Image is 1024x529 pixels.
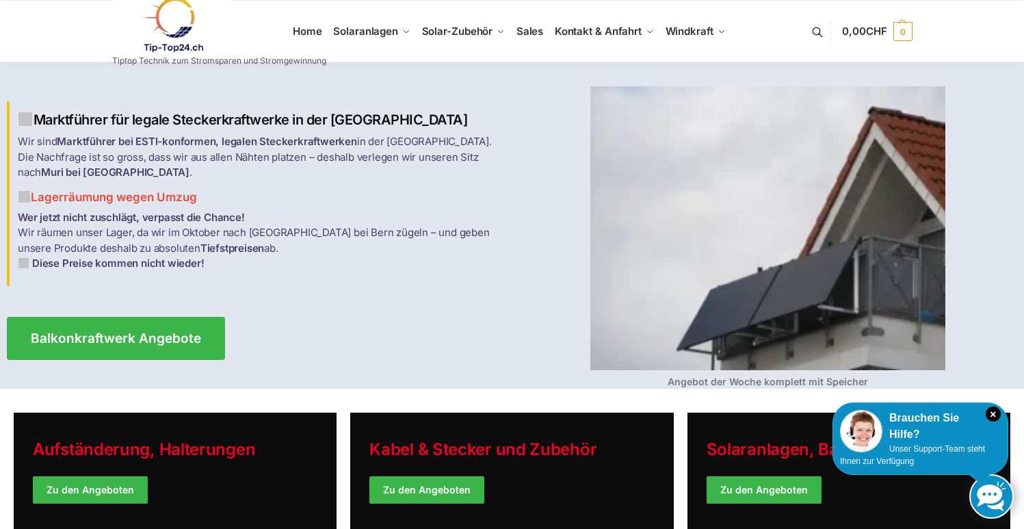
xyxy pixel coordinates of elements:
a: Windkraft [659,1,731,62]
img: Home 1 [18,112,32,126]
h2: Marktführer für legale Steckerkraftwerke in der [GEOGRAPHIC_DATA] [18,112,504,129]
p: Wir sind in der [GEOGRAPHIC_DATA]. Die Nachfrage ist so gross, dass wir aus allen Nähten platzen ... [18,134,504,181]
img: Home 4 [590,86,945,370]
a: Balkonkraftwerk Angebote [7,317,225,360]
span: Solar-Zubehör [422,25,493,38]
img: Home 3 [18,258,29,268]
i: Schließen [986,407,1001,422]
span: Windkraft [666,25,713,38]
span: 0,00 [842,25,887,38]
strong: Diese Preise kommen nicht wieder! [32,257,204,270]
div: Brauchen Sie Hilfe? [840,410,1001,443]
span: CHF [866,25,887,38]
img: Customer service [840,410,882,452]
span: Sales [516,25,544,38]
a: 0,00CHF 0 [842,11,912,52]
span: Balkonkraftwerk Angebote [31,332,201,345]
span: Kontakt & Anfahrt [555,25,642,38]
strong: Angebot der Woche komplett mit Speicher [668,376,868,387]
strong: Wer jetzt nicht zuschlägt, verpasst die Chance! [18,211,245,224]
a: Kontakt & Anfahrt [549,1,659,62]
span: Unser Support-Team steht Ihnen zur Verfügung [840,444,985,466]
span: 0 [893,22,913,41]
img: Home 2 [18,191,30,203]
strong: Muri bei [GEOGRAPHIC_DATA] [41,166,189,179]
p: Tiptop Technik zum Stromsparen und Stromgewinnung [112,57,326,65]
a: Solaranlagen [328,1,416,62]
strong: Marktführer bei ESTI-konformen, legalen Steckerkraftwerken [57,135,356,148]
h3: Lagerräumung wegen Umzug [18,189,504,206]
a: Solar-Zubehör [416,1,510,62]
span: Solaranlagen [333,25,398,38]
p: Wir räumen unser Lager, da wir im Oktober nach [GEOGRAPHIC_DATA] bei Bern zügeln – und geben unse... [18,210,504,272]
strong: Tiefstpreisen [200,242,264,255]
a: Sales [510,1,549,62]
